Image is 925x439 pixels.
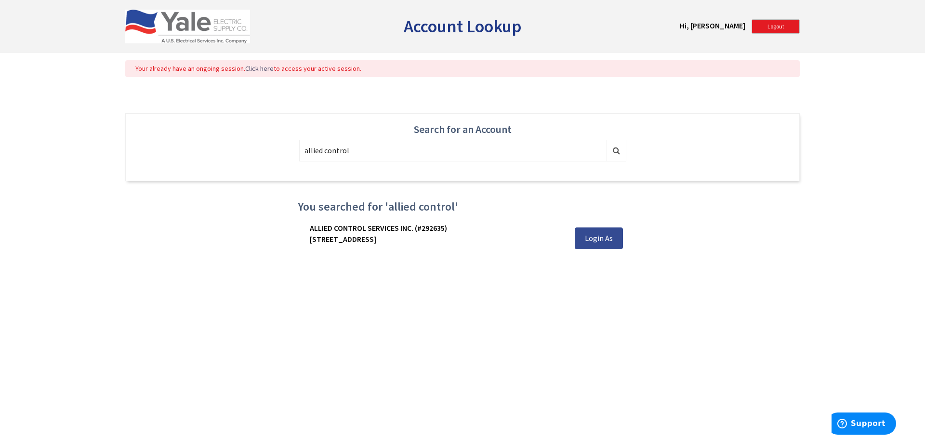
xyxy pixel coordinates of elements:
[135,123,790,135] h4: Search for an Account
[310,234,536,245] div: [STREET_ADDRESS]
[585,233,613,243] span: Login As
[832,412,896,437] iframe: Opens a widget where you can find more information
[404,17,522,36] h2: Account Lookup
[767,23,784,30] span: Logout
[752,19,800,34] a: Logout
[299,140,607,161] input: Search
[680,21,745,30] strong: Hi, [PERSON_NAME]
[310,223,536,234] div: ALLIED CONTROL SERVICES INC. (#292635)
[245,65,274,73] a: Click here
[388,199,455,214] span: allied control
[575,227,623,249] button: Login As
[298,200,628,213] h3: You searched for ' '
[135,65,790,73] div: Your already have an ongoing session. to access your active session.
[125,10,250,43] img: US Electrical Services, Inc.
